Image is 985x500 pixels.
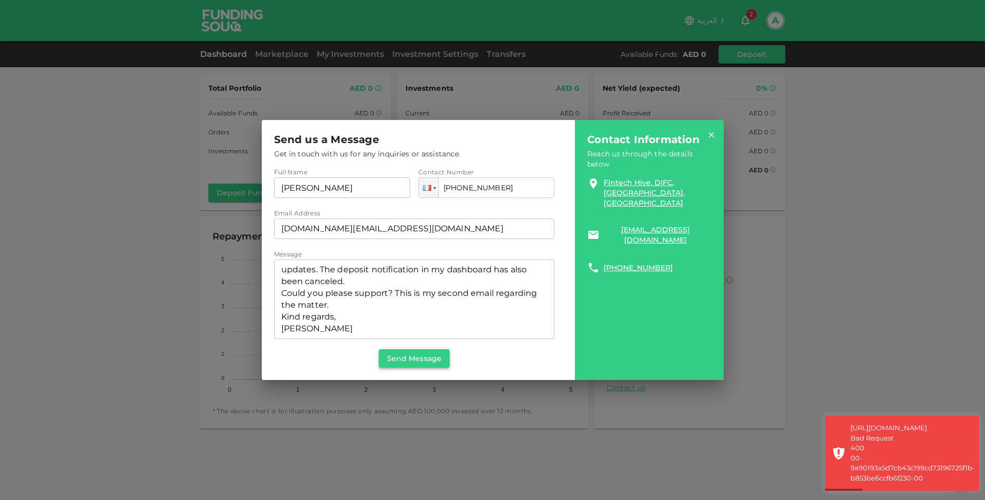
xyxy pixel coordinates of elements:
input: emailAddress [274,218,555,239]
span: Get in touch with us for any inquiries or assistance. [274,149,555,159]
div: message [274,259,555,339]
textarea: message [281,264,548,334]
input: 1 (702) 123-4567 [418,177,554,198]
a: [PHONE_NUMBER] [604,263,673,273]
input: fullName [274,177,410,198]
button: Send Message [379,349,450,368]
div: [URL][DOMAIN_NAME] Bad Request 400 00-9a90193a5d7cb43c199cd73196725f1b-b853be6ccfb6f230-00 [851,423,971,483]
span: Email Address [274,209,321,217]
div: France: + 33 [419,178,438,197]
span: Reach us through the details below [587,149,711,169]
a: Fintech Hive, DIFC, [GEOGRAPHIC_DATA], [GEOGRAPHIC_DATA] [604,177,707,208]
span: Contact Information [587,132,700,147]
a: [EMAIL_ADDRESS][DOMAIN_NAME] [604,225,707,245]
span: Contact Number [418,167,474,177]
span: Message [274,250,302,258]
span: Full Name [274,168,308,176]
span: Send us a Message [274,132,379,147]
